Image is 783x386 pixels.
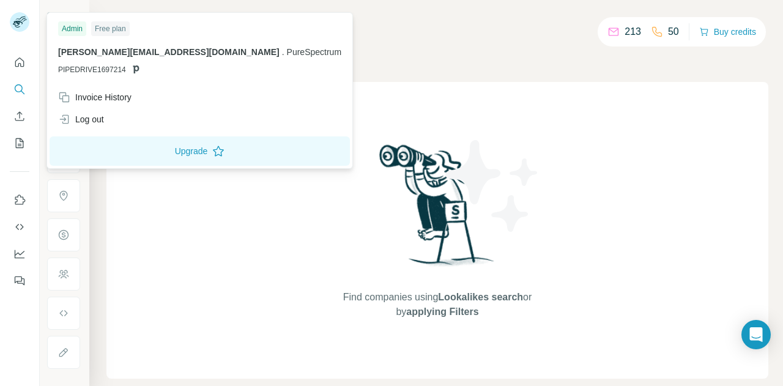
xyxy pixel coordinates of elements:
[58,113,104,125] div: Log out
[437,131,547,241] img: Surfe Illustration - Stars
[58,47,280,57] span: [PERSON_NAME][EMAIL_ADDRESS][DOMAIN_NAME]
[10,105,29,127] button: Enrich CSV
[282,47,284,57] span: .
[406,306,478,317] span: applying Filters
[438,292,523,302] span: Lookalikes search
[10,270,29,292] button: Feedback
[10,243,29,265] button: Dashboard
[699,23,756,40] button: Buy credits
[91,21,130,36] div: Free plan
[10,78,29,100] button: Search
[106,15,768,32] h4: Search
[287,47,341,57] span: PureSpectrum
[10,51,29,73] button: Quick start
[10,189,29,211] button: Use Surfe on LinkedIn
[668,24,679,39] p: 50
[38,7,88,26] button: Show
[10,216,29,238] button: Use Surfe API
[741,320,771,349] div: Open Intercom Messenger
[374,141,501,278] img: Surfe Illustration - Woman searching with binoculars
[340,290,535,319] span: Find companies using or by
[625,24,641,39] p: 213
[50,136,350,166] button: Upgrade
[58,21,86,36] div: Admin
[58,64,126,75] span: PIPEDRIVE1697214
[58,91,132,103] div: Invoice History
[10,132,29,154] button: My lists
